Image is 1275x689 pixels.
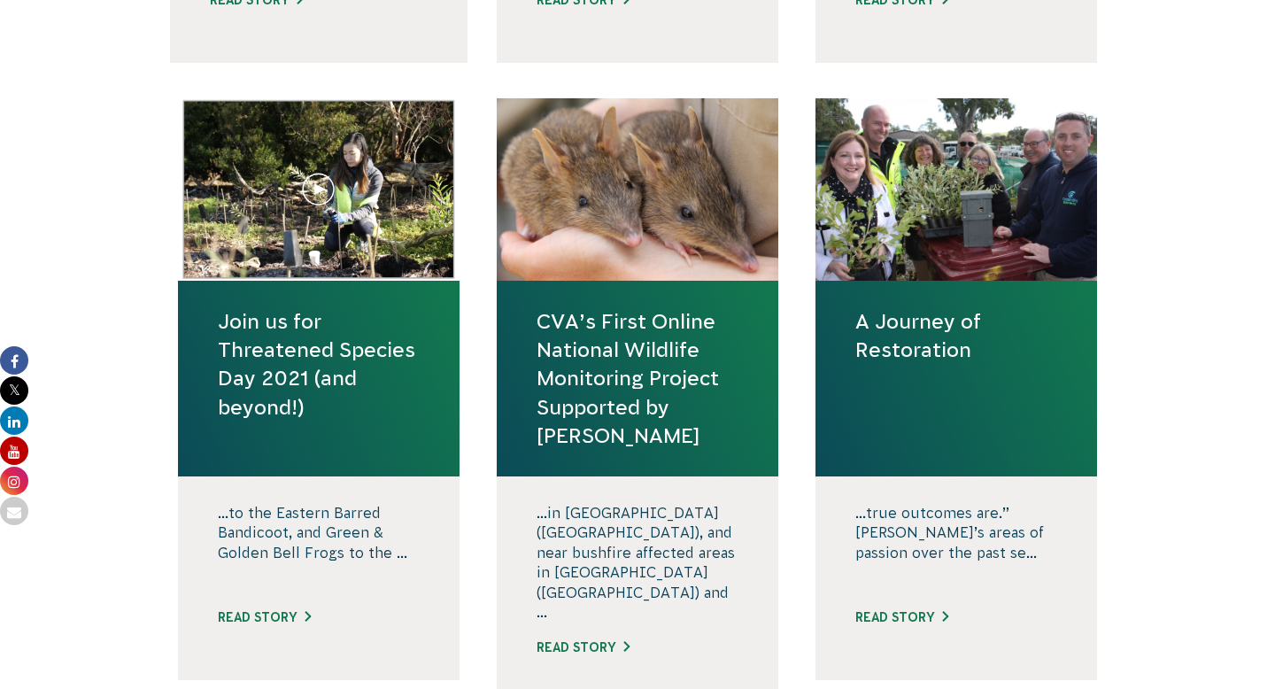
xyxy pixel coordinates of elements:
[855,503,1057,592] p: ...true outcomes are.” [PERSON_NAME]’s areas of passion over the past se...
[855,610,948,624] a: Read story
[537,307,738,450] a: CVA’s First Online National Wildlife Monitoring Project Supported by [PERSON_NAME]
[537,640,630,654] a: Read story
[537,503,738,622] p: ...in [GEOGRAPHIC_DATA] ([GEOGRAPHIC_DATA]), and near bushfire affected areas in [GEOGRAPHIC_DATA...
[218,610,311,624] a: Read story
[855,307,1057,364] a: A Journey of Restoration
[218,307,420,422] a: Join us for Threatened Species Day 2021 (and beyond!)
[218,503,420,592] p: ...to the Eastern Barred Bandicoot, and Green & Golden Bell Frogs to the ...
